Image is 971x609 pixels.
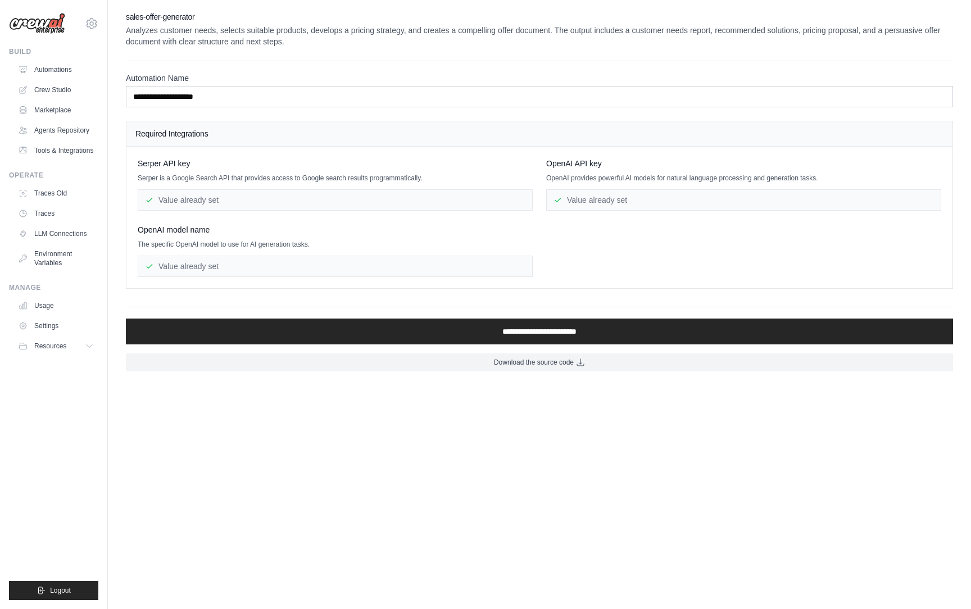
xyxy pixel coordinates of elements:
[13,204,98,222] a: Traces
[34,342,66,351] span: Resources
[13,101,98,119] a: Marketplace
[138,240,533,249] p: The specific OpenAI model to use for AI generation tasks.
[13,61,98,79] a: Automations
[494,358,574,367] span: Download the source code
[138,158,190,169] span: Serper API key
[50,586,71,595] span: Logout
[126,25,953,47] p: Analyzes customer needs, selects suitable products, develops a pricing strategy, and creates a co...
[546,158,602,169] span: OpenAI API key
[13,245,98,272] a: Environment Variables
[138,189,533,211] div: Value already set
[13,225,98,243] a: LLM Connections
[546,174,941,183] p: OpenAI provides powerful AI models for natural language processing and generation tasks.
[13,337,98,355] button: Resources
[13,121,98,139] a: Agents Repository
[9,171,98,180] div: Operate
[126,353,953,371] a: Download the source code
[13,142,98,160] a: Tools & Integrations
[9,47,98,56] div: Build
[915,555,971,609] iframe: Chat Widget
[13,184,98,202] a: Traces Old
[138,256,533,277] div: Value already set
[126,72,953,84] label: Automation Name
[13,317,98,335] a: Settings
[126,11,953,22] h2: sales-offer-generator
[9,581,98,600] button: Logout
[9,13,65,34] img: Logo
[135,128,943,139] h4: Required Integrations
[9,283,98,292] div: Manage
[13,297,98,315] a: Usage
[546,189,941,211] div: Value already set
[138,174,533,183] p: Serper is a Google Search API that provides access to Google search results programmatically.
[13,81,98,99] a: Crew Studio
[138,224,210,235] span: OpenAI model name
